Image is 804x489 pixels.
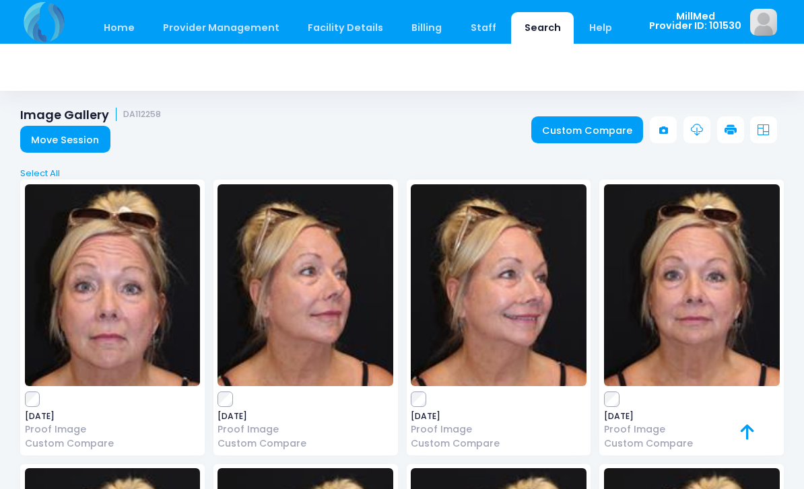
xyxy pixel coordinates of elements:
a: Staff [457,12,509,44]
img: image [217,184,393,386]
a: Facility Details [295,12,397,44]
span: [DATE] [411,412,587,420]
a: Custom Compare [604,437,780,451]
img: image [604,184,780,386]
a: Provider Management [149,12,292,44]
a: Custom Compare [25,437,201,451]
span: MillMed Provider ID: 101530 [649,11,741,31]
a: Home [90,12,147,44]
a: Custom Compare [217,437,393,451]
a: Custom Compare [531,116,644,143]
small: DA112258 [123,110,161,120]
span: [DATE] [25,412,201,420]
a: Move Session [20,126,110,153]
a: Proof Image [25,422,201,437]
a: Proof Image [411,422,587,437]
img: image [25,184,201,386]
span: [DATE] [604,412,780,420]
a: Help [576,12,626,44]
a: Search [511,12,574,44]
a: Billing [399,12,455,44]
img: image [411,184,587,386]
a: Custom Compare [411,437,587,451]
a: Select All [16,167,789,180]
a: Proof Image [604,422,780,437]
h1: Image Gallery [20,108,161,122]
img: image [750,9,777,36]
span: [DATE] [217,412,393,420]
a: Proof Image [217,422,393,437]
